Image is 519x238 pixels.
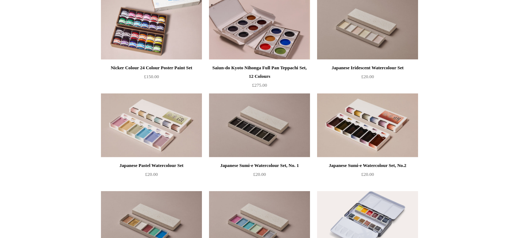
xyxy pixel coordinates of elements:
img: Japanese Sumi-e Watercolour Set, No. 1 [209,93,310,157]
a: Nicker Colour 24 Colour Poster Paint Set £150.00 [101,64,202,93]
img: Japanese Sumi-e Watercolour Set, No.2 [317,93,418,157]
a: Japanese Pastel Watercolour Set Japanese Pastel Watercolour Set [101,93,202,157]
span: £150.00 [144,74,159,79]
a: Saiun-do Kyoto Nihonga Full Pan Teppachi Set, 12 Colours £275.00 [209,64,310,93]
span: £20.00 [361,74,374,79]
div: Japanese Pastel Watercolour Set [103,161,200,170]
span: £275.00 [252,82,267,88]
a: Japanese Sumi-e Watercolour Set, No. 1 £20.00 [209,161,310,190]
img: Japanese Pastel Watercolour Set [101,93,202,157]
a: Japanese Pastel Watercolour Set £20.00 [101,161,202,190]
div: Japanese Iridescent Watercolour Set [319,64,416,72]
a: Japanese Sumi-e Watercolour Set, No. 1 Japanese Sumi-e Watercolour Set, No. 1 [209,93,310,157]
span: £20.00 [361,172,374,177]
a: Japanese Sumi-e Watercolour Set, No.2 £20.00 [317,161,418,190]
div: Nicker Colour 24 Colour Poster Paint Set [103,64,200,72]
div: Japanese Sumi-e Watercolour Set, No. 1 [211,161,308,170]
span: £20.00 [253,172,266,177]
a: Japanese Sumi-e Watercolour Set, No.2 Japanese Sumi-e Watercolour Set, No.2 [317,93,418,157]
div: Saiun-do Kyoto Nihonga Full Pan Teppachi Set, 12 Colours [211,64,308,81]
a: Japanese Iridescent Watercolour Set £20.00 [317,64,418,93]
span: £20.00 [145,172,158,177]
div: Japanese Sumi-e Watercolour Set, No.2 [319,161,416,170]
